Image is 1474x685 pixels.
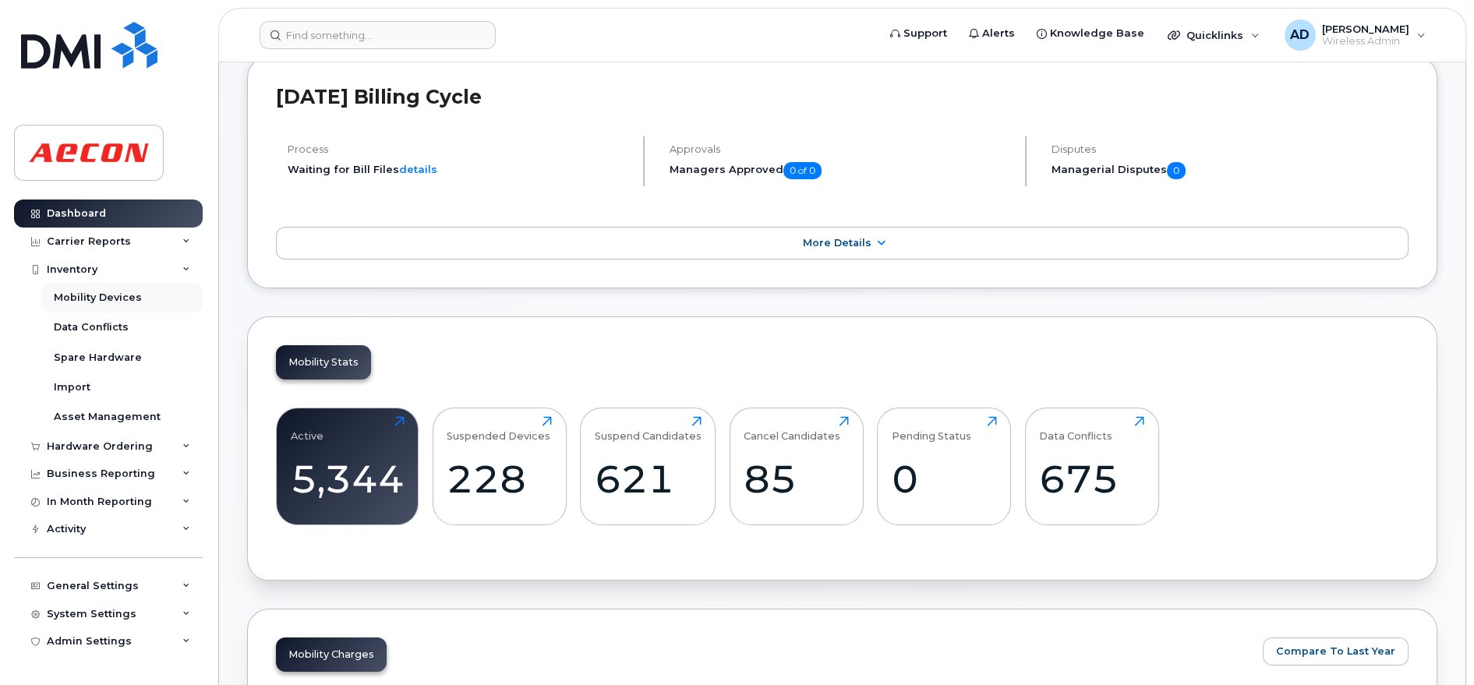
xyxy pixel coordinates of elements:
[291,456,405,502] div: 5,344
[1039,456,1144,502] div: 675
[276,85,1409,108] h2: [DATE] Billing Cycle
[744,416,840,442] div: Cancel Candidates
[595,456,702,502] div: 621
[291,416,405,516] a: Active5,344
[399,163,437,175] a: details
[803,237,871,249] span: More Details
[288,143,630,155] h4: Process
[1052,143,1409,155] h4: Disputes
[1276,644,1395,659] span: Compare To Last Year
[670,162,1012,179] h5: Managers Approved
[1186,29,1243,41] span: Quicklinks
[1274,19,1437,51] div: Andrew Duncan-McWilliams
[447,416,552,516] a: Suspended Devices228
[892,416,971,442] div: Pending Status
[879,18,958,49] a: Support
[260,21,496,49] input: Find something...
[1157,19,1271,51] div: Quicklinks
[1290,26,1310,44] span: AD
[595,416,702,516] a: Suspend Candidates621
[1167,162,1186,179] span: 0
[1322,35,1409,48] span: Wireless Admin
[1050,26,1144,41] span: Knowledge Base
[1039,416,1144,516] a: Data Conflicts675
[1039,416,1112,442] div: Data Conflicts
[595,416,702,442] div: Suspend Candidates
[1026,18,1155,49] a: Knowledge Base
[670,143,1012,155] h4: Approvals
[288,162,630,177] li: Waiting for Bill Files
[892,456,997,502] div: 0
[1263,637,1409,666] button: Compare To Last Year
[744,416,849,516] a: Cancel Candidates85
[783,162,822,179] span: 0 of 0
[291,416,323,442] div: Active
[1322,23,1409,35] span: [PERSON_NAME]
[447,416,550,442] div: Suspended Devices
[982,26,1015,41] span: Alerts
[892,416,997,516] a: Pending Status0
[1052,162,1409,179] h5: Managerial Disputes
[958,18,1026,49] a: Alerts
[903,26,947,41] span: Support
[447,456,552,502] div: 228
[744,456,849,502] div: 85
